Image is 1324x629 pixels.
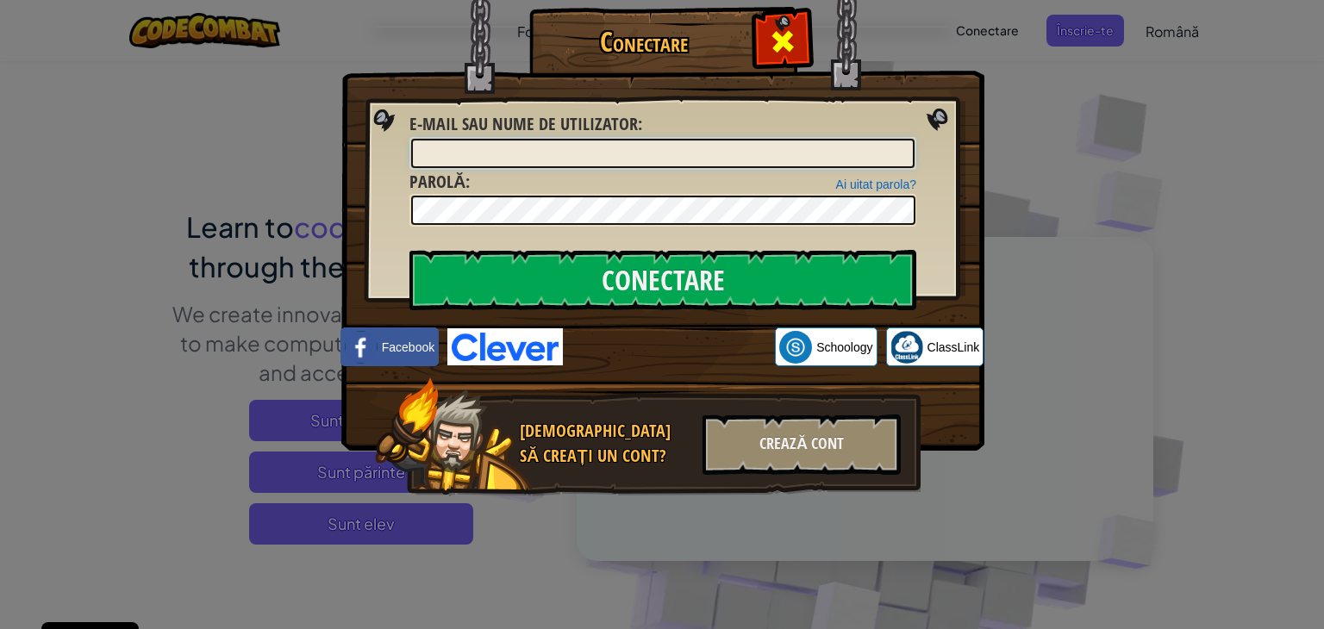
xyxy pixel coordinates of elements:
[836,177,916,191] a: Ai uitat parola?
[779,331,812,364] img: schoology.png
[890,331,923,364] img: classlink-logo-small.png
[345,331,378,364] img: facebook_small.png
[703,414,901,475] div: Crează cont
[816,339,872,356] span: Schoology
[447,328,563,365] img: clever-logo-blue.png
[409,112,638,135] span: E-mail sau nume de utilizator
[563,328,775,366] iframe: Butonul Conectează-te cu Google
[409,170,470,195] label: :
[382,339,434,356] span: Facebook
[409,250,916,310] input: Conectare
[409,170,465,193] span: Parolă
[534,27,753,57] h1: Conectare
[927,339,980,356] span: ClassLink
[409,112,642,137] label: :
[520,419,692,468] div: [DEMOGRAPHIC_DATA] să creați un cont?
